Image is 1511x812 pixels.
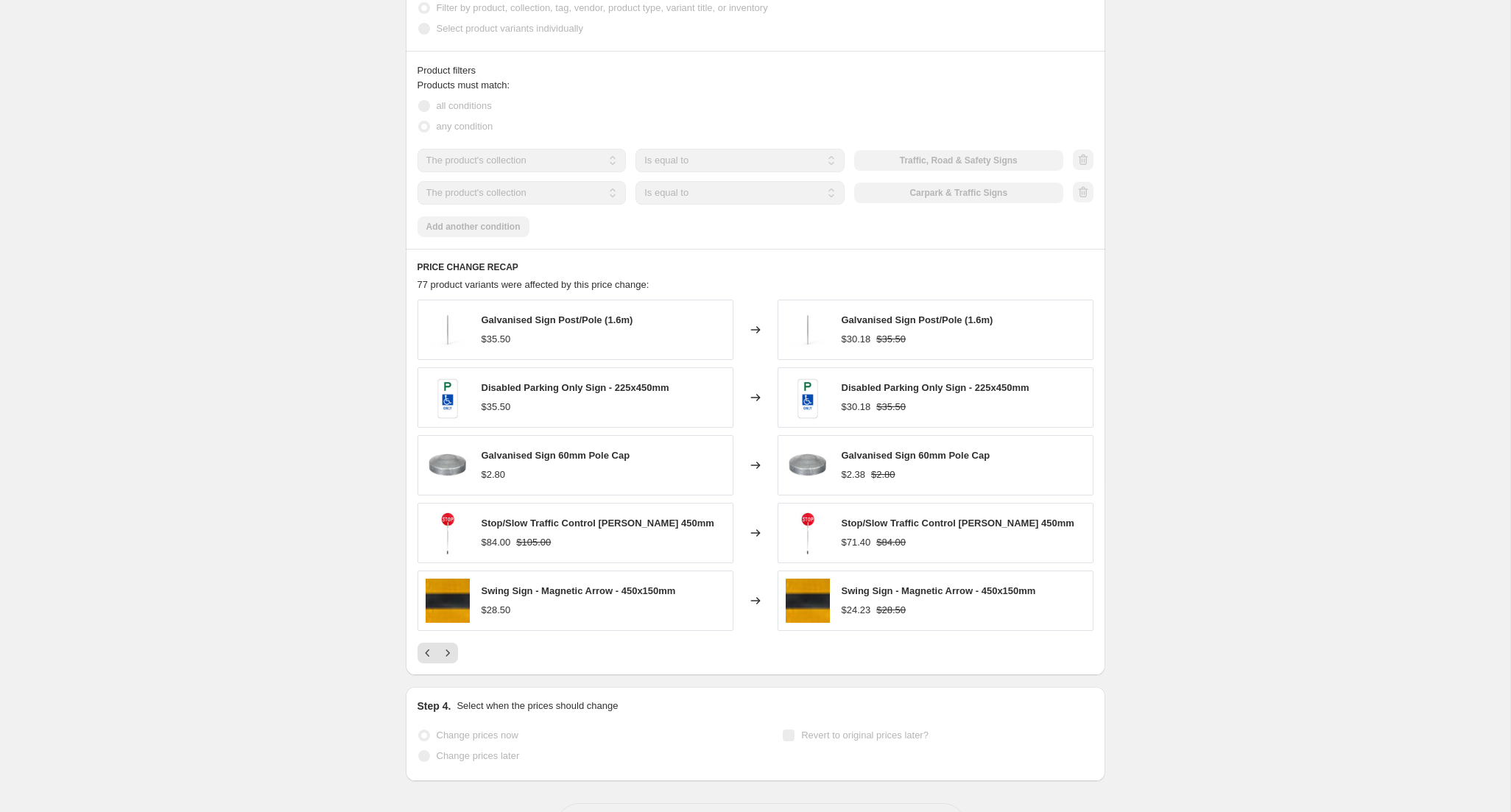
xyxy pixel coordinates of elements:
img: R5-1-3DS_80x.jpg [786,375,830,420]
span: any condition [437,121,493,132]
strike: $28.50 [876,603,906,618]
div: $71.40 [842,535,871,550]
button: Next [437,643,458,663]
span: Galvanised Sign 60mm Pole Cap [842,450,990,461]
span: Filter by product, collection, tag, vendor, product type, variant title, or inventory [437,2,768,13]
div: Product filters [418,63,1093,78]
span: Galvanised Sign Post/Pole (1.6m) [842,314,993,325]
span: Disabled Parking Only Sign - 225x450mm [482,382,669,393]
span: Swing Sign - Magnetic Arrow - 450x150mm [842,585,1036,596]
span: 77 product variants were affected by this price change: [418,279,649,290]
img: SS-A600_e2526f26-0642-40f3-a43e-f3fa7966694a_80x.jpg [786,579,830,623]
div: $30.18 [842,400,871,414]
div: $35.50 [482,400,511,414]
h2: Step 4. [418,699,451,713]
strike: $35.50 [876,332,906,347]
span: Swing Sign - Magnetic Arrow - 450x150mm [482,585,676,596]
div: $24.23 [842,603,871,618]
div: $2.38 [842,467,866,482]
span: Change prices now [437,730,518,741]
span: Change prices later [437,750,520,761]
span: Disabled Parking Only Sign - 225x450mm [842,382,1029,393]
span: all conditions [437,100,492,111]
div: $84.00 [482,535,511,550]
div: $35.50 [482,332,511,347]
img: SP_80x.png [426,308,470,352]
div: $28.50 [482,603,511,618]
strike: $35.50 [876,400,906,414]
strike: $2.80 [871,467,895,482]
span: Galvanised Sign 60mm Pole Cap [482,450,630,461]
div: $2.80 [482,467,506,482]
span: Products must match: [418,80,510,91]
div: $30.18 [842,332,871,347]
img: R5-1-3DS_80x.jpg [426,375,470,420]
span: Galvanised Sign Post/Pole (1.6m) [482,314,633,325]
span: Stop/Slow Traffic Control [PERSON_NAME] 450mm [482,518,714,529]
button: Previous [418,643,438,663]
nav: Pagination [418,643,458,663]
img: CB-SS_9b10fc56-b3f0-4365-a4a0-ee8f48ea02e7_80x.jpg [786,511,830,555]
img: SP_80x.png [786,308,830,352]
span: Select product variants individually [437,23,583,34]
img: PC_80x.jpg [786,443,830,487]
img: PC_80x.jpg [426,443,470,487]
span: Revert to original prices later? [801,730,929,741]
img: CB-SS_9b10fc56-b3f0-4365-a4a0-ee8f48ea02e7_80x.jpg [426,511,470,555]
span: Stop/Slow Traffic Control [PERSON_NAME] 450mm [842,518,1074,529]
strike: $105.00 [516,535,551,550]
strike: $84.00 [876,535,906,550]
h6: PRICE CHANGE RECAP [418,261,1093,273]
p: Select when the prices should change [457,699,618,713]
img: SS-A600_e2526f26-0642-40f3-a43e-f3fa7966694a_80x.jpg [426,579,470,623]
